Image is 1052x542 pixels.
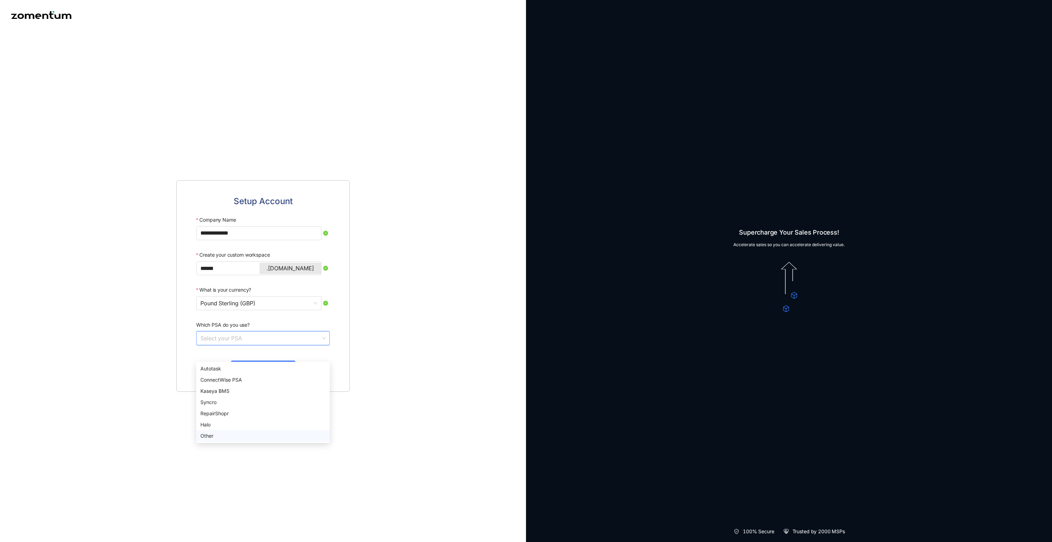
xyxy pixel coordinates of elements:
span: Accelerate sales so you can accelerate delivering value. [733,242,845,248]
div: Other [200,432,326,440]
div: Syncro [196,397,330,408]
img: Zomentum logo [11,11,71,19]
div: Kaseya BMS [196,385,330,397]
div: Syncro [200,398,326,406]
div: .[DOMAIN_NAME] [260,263,321,274]
div: Other [196,430,330,442]
div: RepairShopr [200,410,326,417]
div: Autotask [196,363,330,374]
div: Halo [196,419,330,430]
div: ConnectWise PSA [200,376,326,384]
button: Experience Zomentum [231,361,296,372]
div: Autotask [200,365,326,373]
span: Pound Sterling (GBP) [200,297,317,310]
div: RepairShopr [196,408,330,419]
label: What is your currency? [196,284,251,296]
span: Trusted by 2000 MSPs [792,528,845,535]
div: ConnectWise PSA [196,374,330,385]
label: Company Name [196,214,236,226]
label: Which PSA do you use? [196,319,250,331]
input: Create your custom workspace [200,264,316,273]
input: Company Name [196,226,321,240]
span: Setup Account [234,195,293,208]
span: 100% Secure [743,528,774,535]
label: Create your custom workspace [196,249,270,261]
div: Halo [200,421,326,429]
span: Supercharge Your Sales Process! [733,228,845,237]
div: Kaseya BMS [200,387,326,395]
